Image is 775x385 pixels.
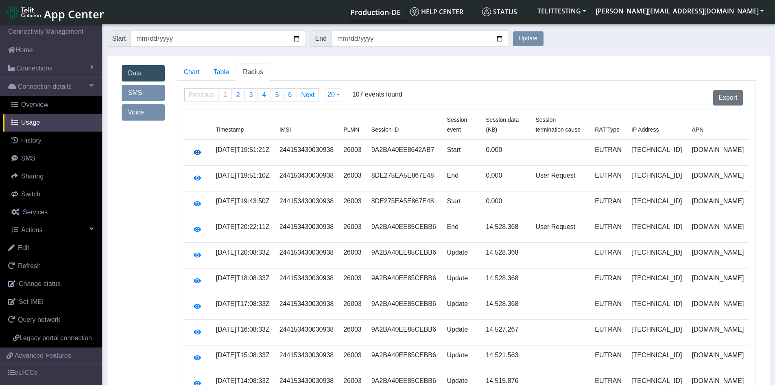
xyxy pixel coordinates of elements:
a: Voice [122,104,165,121]
span: 3 [249,91,253,98]
img: status.svg [482,7,491,16]
td: 14,521.563 [481,345,530,371]
button: TELITTESTING [533,4,591,18]
td: 244153430030938 [275,345,338,371]
a: Status [479,4,533,20]
td: 9A2BA40EE85CEBB6 [367,217,442,243]
td: [DOMAIN_NAME] [687,268,749,294]
a: Help center [407,4,479,20]
a: App Center [7,3,103,21]
td: EUTRAN [590,217,627,243]
td: [DATE]T20:22:11Z [211,217,275,243]
td: 9A2BA40EE85CEBB6 [367,294,442,320]
span: Radius [243,68,263,75]
td: EUTRAN [590,294,627,320]
td: 0.000 [481,166,530,191]
button: [PERSON_NAME][EMAIL_ADDRESS][DOMAIN_NAME] [591,4,768,18]
td: [TECHNICAL_ID] [627,294,687,320]
td: 14,528.368 [481,243,530,268]
span: SMS [21,155,35,162]
td: 14,528.368 [481,268,530,294]
td: [DATE]T19:43:50Z [211,191,275,217]
button: 20 [325,88,342,101]
td: Update [442,320,481,345]
span: Session event [447,117,467,133]
span: Advanced Features [15,351,71,361]
td: 26003 [338,320,367,345]
span: 4 [262,91,266,98]
span: Production-DE [350,7,401,17]
td: [TECHNICAL_ID] [627,320,687,345]
img: logo-telit-cinterion-gw-new.png [7,6,41,19]
span: End [310,31,332,47]
span: Session termination cause [535,117,581,133]
td: EUTRAN [590,268,627,294]
span: Query network [18,316,60,323]
td: End [442,217,481,243]
td: 26003 [338,140,367,166]
td: [TECHNICAL_ID] [627,166,687,191]
td: Start [442,140,481,166]
td: [DOMAIN_NAME] [687,294,749,320]
td: 244153430030938 [275,294,338,320]
span: Actions [21,227,42,233]
td: 9A2BA40EE8642AB7 [367,140,442,166]
td: 9A2BA40EE85CEBB6 [367,243,442,268]
a: History [3,132,102,150]
td: EUTRAN [590,191,627,217]
span: Services [23,209,48,216]
td: [DATE]T15:08:33Z [211,345,275,371]
td: [DOMAIN_NAME] [687,345,749,371]
td: End [442,166,481,191]
td: EUTRAN [590,140,627,166]
td: [TECHNICAL_ID] [627,345,687,371]
ul: Tabs [177,64,755,81]
span: Connection details [18,82,72,92]
td: [TECHNICAL_ID] [627,191,687,217]
td: [TECHNICAL_ID] [627,217,687,243]
td: 26003 [338,294,367,320]
td: 244153430030938 [275,166,338,191]
a: Actions [3,221,102,239]
td: 8DE275EA5E867E48 [367,191,442,217]
span: App Center [44,7,104,22]
span: Switch [21,191,40,198]
td: [DATE]T19:51:21Z [211,140,275,166]
td: [DATE]T20:08:33Z [211,243,275,268]
td: [DATE]T17:08:33Z [211,294,275,320]
td: Update [442,294,481,320]
a: Next page [297,89,319,101]
a: Services [3,203,102,221]
td: 9A2BA40EE85CEBB6 [367,320,442,345]
span: 5 [275,91,279,98]
span: Sharing [21,173,44,180]
a: Overview [3,96,102,114]
span: Chart [184,68,200,75]
button: Export [713,90,742,106]
ul: Pagination [184,88,320,101]
td: [TECHNICAL_ID] [627,140,687,166]
td: 14,528.368 [481,294,530,320]
td: 244153430030938 [275,191,338,217]
span: Refresh [18,262,41,269]
td: 14,528.368 [481,217,530,243]
span: Timestamp [216,126,244,133]
td: User Request [530,217,590,243]
td: [DOMAIN_NAME] [687,191,749,217]
td: 26003 [338,268,367,294]
td: Update [442,243,481,268]
img: knowledge.svg [410,7,419,16]
a: Your current platform instance [350,4,400,20]
span: 20 [327,91,335,98]
td: Start [442,191,481,217]
span: Connections [16,64,52,73]
td: 26003 [338,191,367,217]
td: 26003 [338,345,367,371]
span: Session ID [371,126,399,133]
span: PLMN [343,126,359,133]
td: 244153430030938 [275,217,338,243]
span: Usage [21,119,40,126]
td: [DOMAIN_NAME] [687,320,749,345]
span: APN [692,126,703,133]
span: 1 [223,91,227,98]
